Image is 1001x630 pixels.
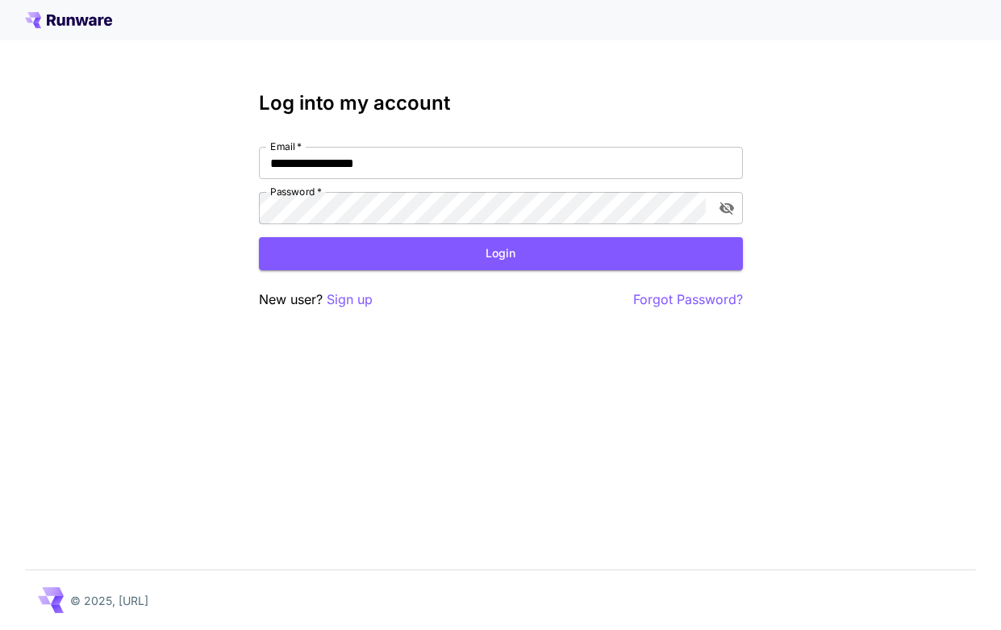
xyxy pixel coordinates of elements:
button: toggle password visibility [712,194,741,223]
label: Password [270,185,322,198]
button: Forgot Password? [633,290,743,310]
p: © 2025, [URL] [70,592,148,609]
h3: Log into my account [259,92,743,115]
button: Login [259,237,743,270]
button: Sign up [327,290,373,310]
p: New user? [259,290,373,310]
label: Email [270,140,302,153]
